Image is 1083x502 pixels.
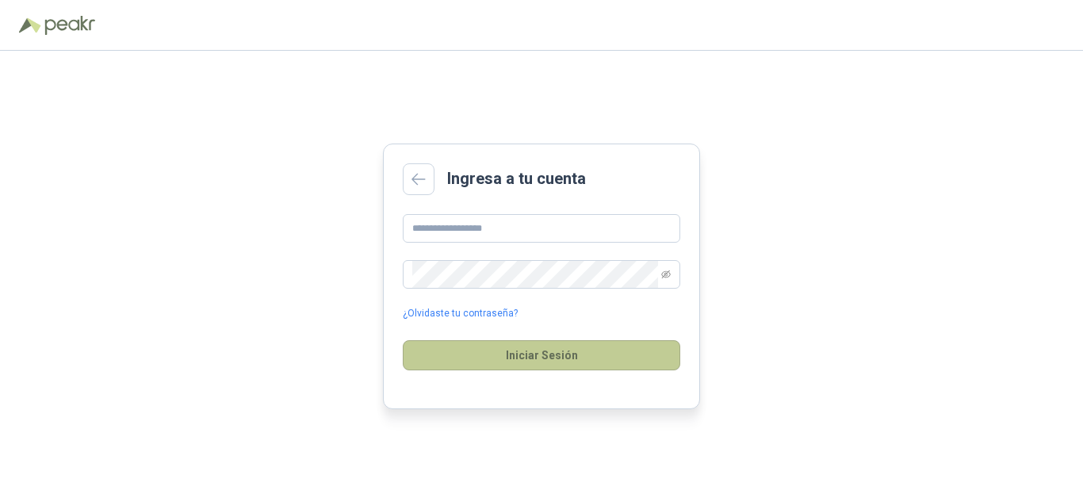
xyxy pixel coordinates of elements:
button: Iniciar Sesión [403,340,680,370]
img: Logo [19,17,41,33]
span: eye-invisible [661,270,671,279]
a: ¿Olvidaste tu contraseña? [403,306,518,321]
h2: Ingresa a tu cuenta [447,167,586,191]
img: Peakr [44,16,95,35]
